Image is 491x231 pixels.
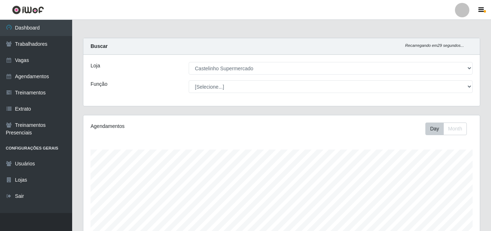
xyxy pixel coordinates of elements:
[91,43,108,49] strong: Buscar
[91,62,100,70] label: Loja
[425,123,473,135] div: Toolbar with button groups
[443,123,467,135] button: Month
[425,123,444,135] button: Day
[425,123,467,135] div: First group
[405,43,464,48] i: Recarregando em 29 segundos...
[91,80,108,88] label: Função
[12,5,44,14] img: CoreUI Logo
[91,123,244,130] div: Agendamentos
